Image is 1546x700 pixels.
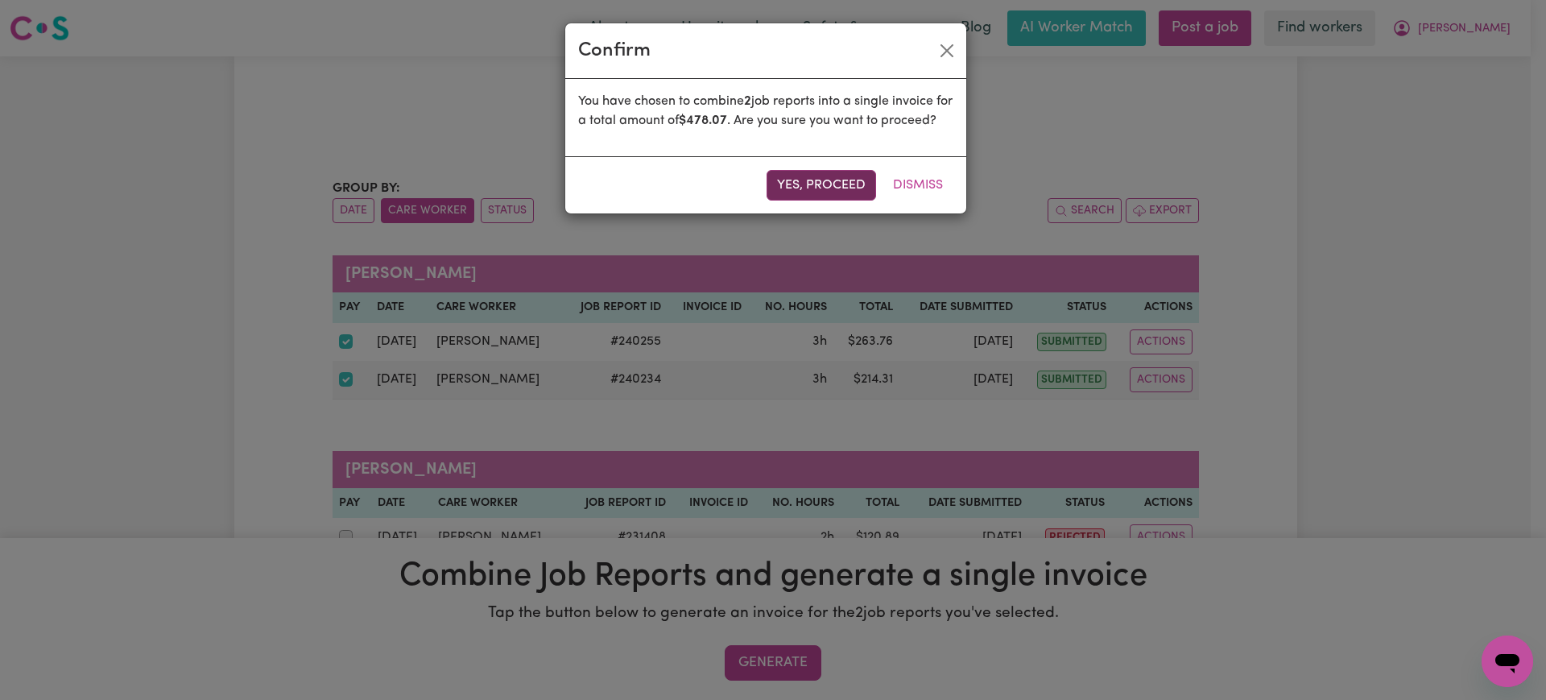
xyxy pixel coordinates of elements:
b: $ 478.07 [679,114,727,127]
iframe: Button to launch messaging window [1482,636,1533,687]
span: You have chosen to combine job reports into a single invoice for a total amount of . Are you sure... [578,95,953,127]
div: Confirm [578,36,651,65]
button: Yes, proceed [767,170,876,201]
button: Dismiss [883,170,953,201]
b: 2 [744,95,751,108]
button: Close [934,38,960,64]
